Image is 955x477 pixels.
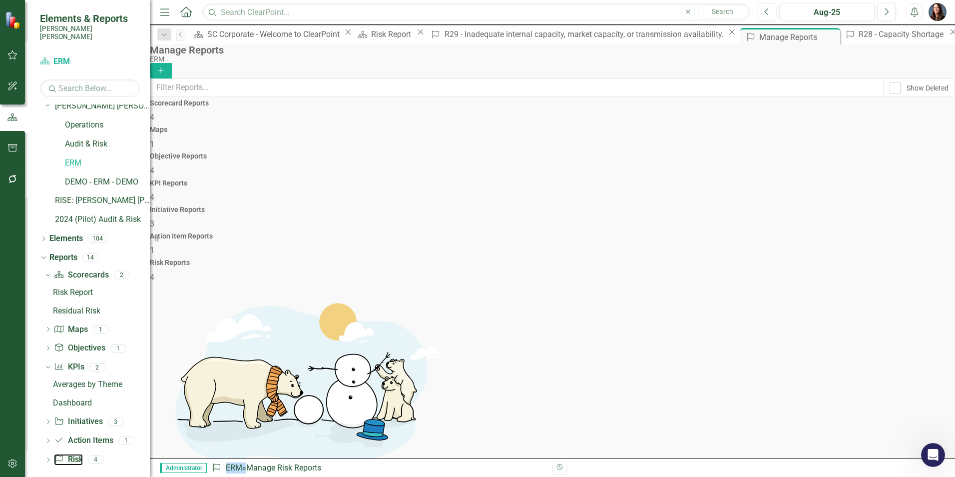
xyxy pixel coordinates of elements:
[212,462,545,474] div: » Manage Risk Reports
[150,126,955,133] h4: Maps
[108,417,124,426] div: 3
[110,344,126,352] div: 1
[40,24,140,41] small: [PERSON_NAME] [PERSON_NAME]
[202,3,750,21] input: Search ClearPoint...
[190,28,342,40] a: SC Corporate - Welcome to ClearPoint
[93,325,109,333] div: 1
[40,56,140,67] a: ERM
[150,99,955,107] h4: Scorecard Reports
[150,259,955,266] h4: Risk Reports
[921,443,945,467] iframe: Intercom live chat
[55,214,150,225] a: 2024 (Pilot) Audit & Risk
[50,376,150,392] a: Averages by Theme
[355,28,414,40] a: Risk Report
[150,152,955,160] h4: Objective Reports
[54,361,84,373] a: KPIs
[65,176,150,188] a: DEMO - ERM - DEMO
[114,270,130,279] div: 2
[859,28,947,40] div: R28 - Capacity Shortage
[50,284,150,300] a: Risk Report
[40,79,140,97] input: Search Below...
[907,83,949,93] div: Show Deleted
[207,28,342,40] div: SC Corporate - Welcome to ClearPoint
[54,416,102,427] a: Initiatives
[319,4,337,22] div: Close
[53,288,150,297] div: Risk Report
[49,233,83,244] a: Elements
[118,436,134,445] div: 1
[54,342,105,354] a: Objectives
[150,232,955,240] h4: Action Item Reports
[150,55,950,63] div: ERM
[427,28,726,40] a: R29 - Inadequate internal capacity, market capacity, or transmission availability.
[55,195,150,206] a: RISE: [PERSON_NAME] [PERSON_NAME] Recognizing Innovation, Safety and Excellence
[54,269,108,281] a: Scorecards
[65,119,150,131] a: Operations
[49,252,77,263] a: Reports
[65,157,150,169] a: ERM
[53,380,150,389] div: Averages by Theme
[150,78,884,97] input: Filter Reports...
[150,206,955,213] h4: Initiative Reports
[371,28,414,40] div: Risk Report
[54,435,113,446] a: Action Items
[40,12,140,24] span: Elements & Reports
[712,7,733,15] span: Search
[6,4,25,23] button: go back
[54,454,82,465] a: Risk
[445,28,726,40] div: R29 - Inadequate internal capacity, market capacity, or transmission availability.
[88,455,104,464] div: 4
[779,3,875,21] button: Aug-25
[54,324,87,335] a: Maps
[300,4,319,23] button: Collapse window
[842,28,947,40] a: R28 - Capacity Shortage
[783,6,871,18] div: Aug-25
[53,306,150,315] div: Residual Risk
[4,11,22,29] img: ClearPoint Strategy
[82,253,98,262] div: 14
[55,100,150,112] a: [PERSON_NAME] [PERSON_NAME] CORPORATE Balanced Scorecard
[160,463,207,473] span: Administrator
[50,303,150,319] a: Residual Risk
[65,138,150,150] a: Audit & Risk
[88,234,107,243] div: 104
[89,363,105,371] div: 2
[50,395,150,411] a: Dashboard
[53,398,150,407] div: Dashboard
[929,3,947,21] img: Tami Griswold
[150,179,955,187] h4: KPI Reports
[698,5,748,19] button: Search
[150,44,950,55] div: Manage Reports
[226,463,242,472] a: ERM
[759,31,838,43] div: Manage Reports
